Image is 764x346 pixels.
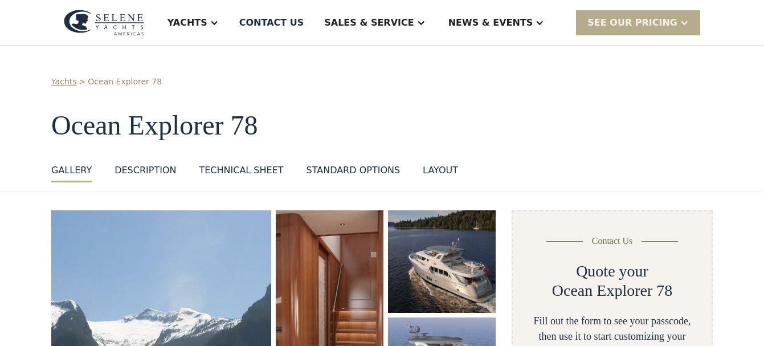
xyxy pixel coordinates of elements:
[64,10,144,36] img: logo
[552,281,672,300] h2: Ocean Explorer 78
[324,16,414,30] div: Sales & Service
[88,76,162,88] a: Ocean Explorer 78
[51,76,77,88] a: Yachts
[199,164,283,182] a: Technical sheet
[167,16,207,30] div: Yachts
[115,164,176,182] a: DESCRIPTION
[388,210,496,313] a: open lightbox
[51,164,92,177] div: GALLERY
[307,164,401,182] a: standard options
[423,164,458,182] a: layout
[199,164,283,177] div: Technical sheet
[51,111,713,141] h1: Ocean Explorer 78
[592,234,633,248] div: Contact Us
[576,262,648,281] h2: Quote your
[239,16,304,30] div: Contact US
[115,164,176,177] div: DESCRIPTION
[587,16,677,30] div: SEE Our Pricing
[51,164,92,182] a: GALLERY
[307,164,401,177] div: standard options
[79,76,86,88] div: >
[576,10,700,35] div: SEE Our Pricing
[448,16,533,30] div: News & EVENTS
[423,164,458,177] div: layout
